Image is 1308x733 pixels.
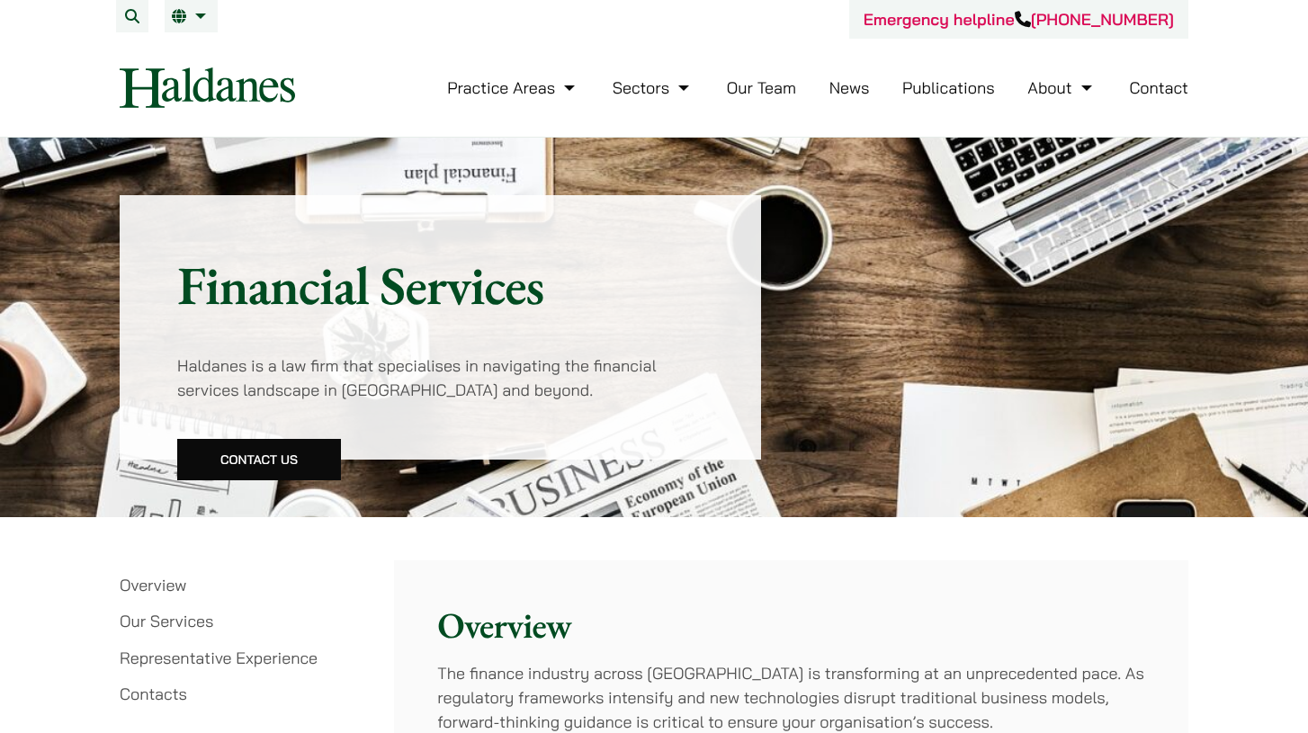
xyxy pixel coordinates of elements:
img: Logo of Haldanes [120,67,295,108]
a: Contacts [120,684,187,704]
h1: Financial Services [177,253,703,317]
a: Representative Experience [120,648,318,668]
h2: Overview [437,603,1144,647]
a: Our Services [120,611,213,631]
a: Overview [120,575,186,595]
a: EN [172,9,211,23]
a: About [1027,77,1096,98]
a: Contact [1129,77,1188,98]
a: Practice Areas [447,77,579,98]
a: Emergency helpline[PHONE_NUMBER] [864,9,1174,30]
a: Sectors [613,77,694,98]
p: Haldanes is a law firm that specialises in navigating the financial services landscape in [GEOGRA... [177,353,703,402]
a: News [829,77,870,98]
a: Our Team [727,77,796,98]
a: Contact Us [177,439,341,480]
a: Publications [902,77,995,98]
